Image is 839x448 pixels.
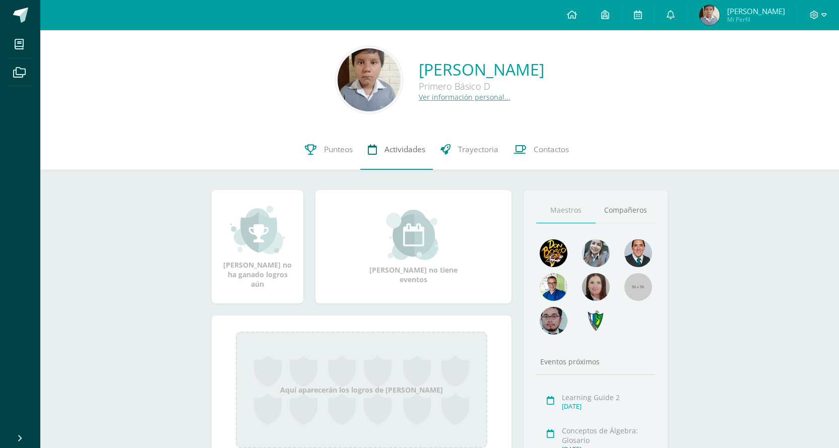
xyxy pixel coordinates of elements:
span: Punteos [324,144,353,155]
span: Contactos [534,144,569,155]
img: event_small.png [386,210,441,260]
div: Eventos próximos [536,357,655,366]
img: 10741f48bcca31577cbcd80b61dad2f3.png [540,273,567,301]
a: Actividades [360,130,433,170]
a: Compañeros [596,198,655,223]
span: [PERSON_NAME] [727,6,785,16]
img: 29fc2a48271e3f3676cb2cb292ff2552.png [540,239,567,267]
a: Punteos [297,130,360,170]
img: fa3ee579a16075afe409a863d26d9a77.png [699,5,720,25]
a: Contactos [506,130,576,170]
img: d0e54f245e8330cebada5b5b95708334.png [540,307,567,335]
span: Trayectoria [458,144,498,155]
span: Actividades [384,144,425,155]
a: Ver información personal... [419,92,510,102]
img: 45bd7986b8947ad7e5894cbc9b781108.png [582,239,610,267]
img: achievement_small.png [230,205,285,255]
img: 7cab5f6743d087d6deff47ee2e57ce0d.png [582,307,610,335]
a: Trayectoria [433,130,506,170]
img: eec80b72a0218df6e1b0c014193c2b59.png [624,239,652,267]
div: [DATE] [562,402,652,411]
a: [PERSON_NAME] [419,58,544,80]
div: [PERSON_NAME] no tiene eventos [363,210,464,284]
div: Conceptos de Álgebra: Glosario [562,426,652,445]
div: [PERSON_NAME] no ha ganado logros aún [222,205,293,289]
img: 55x55 [624,273,652,301]
img: 44532e426e166dc3c2b83f816b1f02a2.png [338,48,401,111]
div: Primero Básico D [419,80,544,92]
div: Learning Guide 2 [562,393,652,402]
a: Maestros [536,198,596,223]
img: 67c3d6f6ad1c930a517675cdc903f95f.png [582,273,610,301]
span: Mi Perfil [727,15,785,24]
div: Aquí aparecerán los logros de [PERSON_NAME] [236,332,487,448]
